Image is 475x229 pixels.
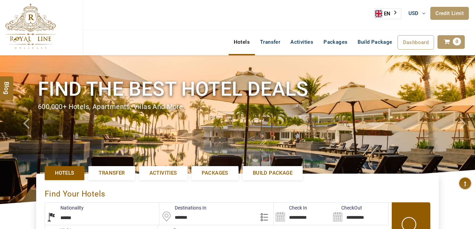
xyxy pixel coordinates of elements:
input: Search [274,203,331,225]
h1: Find the best hotel deals [38,76,437,102]
a: Build Package [243,166,303,180]
a: Activities [139,166,187,180]
span: Transfer [99,170,125,177]
div: Find Your Hotels [45,182,430,202]
label: Check In [274,204,307,211]
aside: Language selected: English [375,8,401,19]
span: USD [408,10,419,16]
label: Nationality [45,204,84,211]
a: Packages [318,35,352,49]
span: 0 [453,38,461,45]
div: 600,000+ hotels, apartments, villas and more. [38,102,437,112]
a: Packages [191,166,239,180]
a: Transfer [88,166,135,180]
a: Build Package [352,35,397,49]
a: 0 [437,35,465,49]
a: Hotels [45,166,84,180]
div: Language [375,8,401,19]
img: The Royal Line Holidays [5,3,56,49]
input: Search [331,203,388,225]
a: Transfer [255,35,285,49]
a: Activities [285,35,318,49]
label: Destinations In [159,204,206,211]
a: EN [375,9,401,19]
span: Hotels [55,170,74,177]
span: Packages [202,170,228,177]
a: Hotels [229,35,255,49]
span: Activities [149,170,177,177]
a: Credit Limit [430,7,469,20]
span: Build Package [253,170,292,177]
label: CheckOut [331,204,362,211]
span: Dashboard [403,39,429,45]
